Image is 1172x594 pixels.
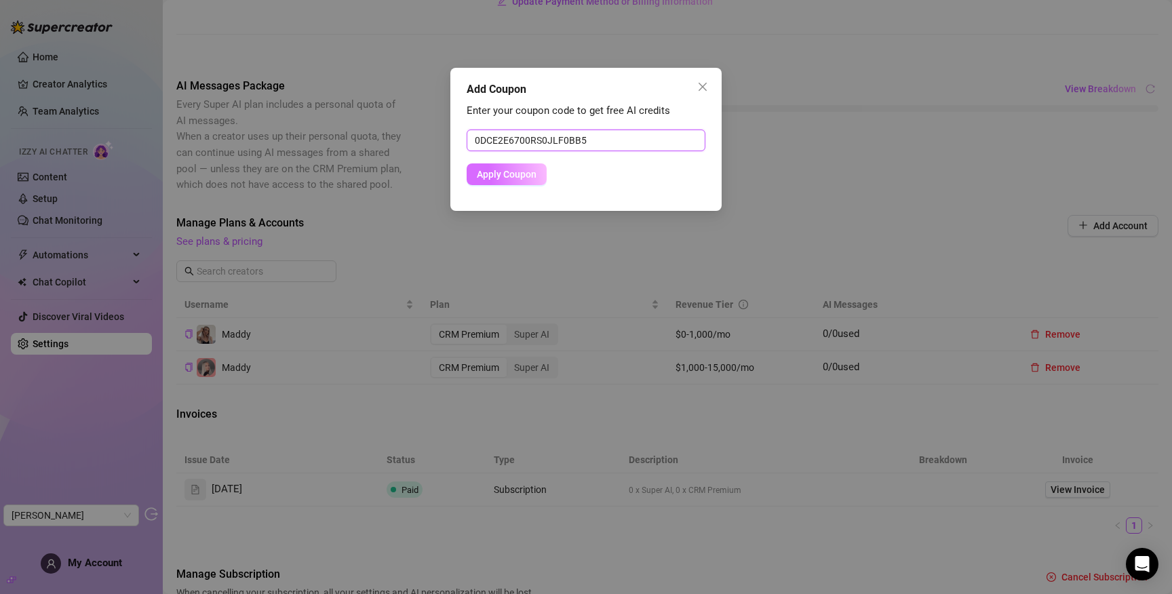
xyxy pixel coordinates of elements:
[692,81,714,92] span: Close
[467,103,705,119] div: Enter your coupon code to get free AI credits
[467,163,547,185] button: Apply Coupon
[477,169,536,180] span: Apply Coupon
[467,81,705,98] div: Add Coupon
[692,76,714,98] button: Close
[1126,548,1158,580] div: Open Intercom Messenger
[697,81,708,92] span: close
